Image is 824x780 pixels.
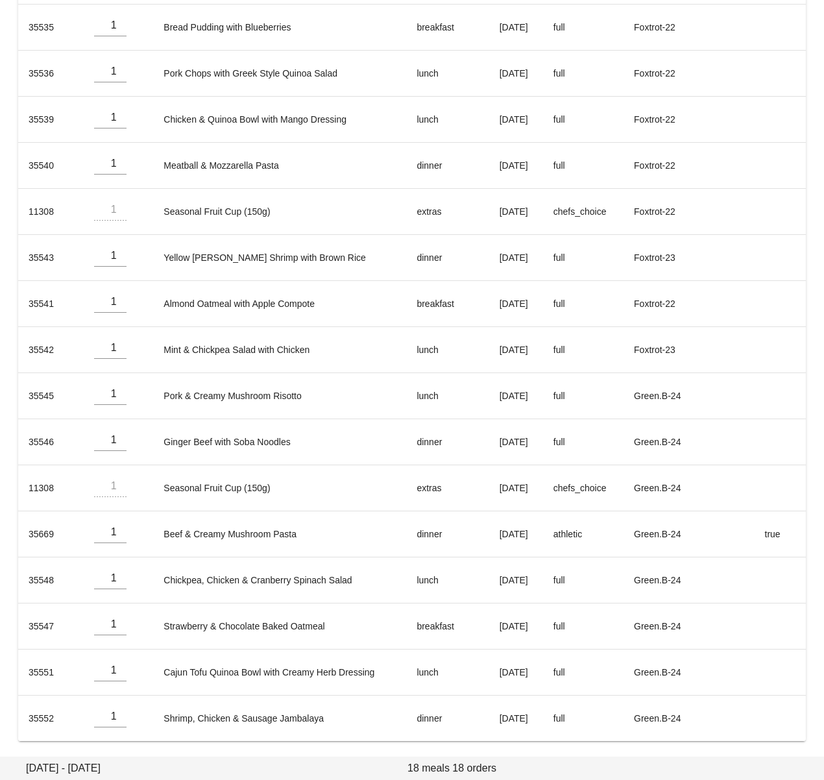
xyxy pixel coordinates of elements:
[18,143,84,189] td: 35540
[18,557,84,603] td: 35548
[543,511,624,557] td: athletic
[18,465,84,511] td: 11308
[624,281,697,327] td: Foxtrot-22
[624,419,697,465] td: Green.B-24
[755,511,806,557] td: true
[543,235,624,281] td: full
[543,650,624,696] td: full
[489,373,543,419] td: [DATE]
[489,327,543,373] td: [DATE]
[543,557,624,603] td: full
[624,465,697,511] td: Green.B-24
[489,189,543,235] td: [DATE]
[543,465,624,511] td: chefs_choice
[18,373,84,419] td: 35545
[624,235,697,281] td: Foxtrot-23
[18,696,84,741] td: 35552
[153,419,406,465] td: Ginger Beef with Soba Noodles
[406,511,489,557] td: dinner
[153,97,406,143] td: Chicken & Quinoa Bowl with Mango Dressing
[543,373,624,419] td: full
[153,650,406,696] td: Cajun Tofu Quinoa Bowl with Creamy Herb Dressing
[153,189,406,235] td: Seasonal Fruit Cup (150g)
[406,557,489,603] td: lunch
[489,281,543,327] td: [DATE]
[18,235,84,281] td: 35543
[406,696,489,741] td: dinner
[624,557,697,603] td: Green.B-24
[153,51,406,97] td: Pork Chops with Greek Style Quinoa Salad
[489,5,543,51] td: [DATE]
[543,696,624,741] td: full
[153,143,406,189] td: Meatball & Mozzarella Pasta
[489,511,543,557] td: [DATE]
[406,281,489,327] td: breakfast
[18,97,84,143] td: 35539
[489,696,543,741] td: [DATE]
[624,189,697,235] td: Foxtrot-22
[624,696,697,741] td: Green.B-24
[489,235,543,281] td: [DATE]
[624,97,697,143] td: Foxtrot-22
[624,603,697,650] td: Green.B-24
[406,189,489,235] td: extras
[543,5,624,51] td: full
[153,696,406,741] td: Shrimp, Chicken & Sausage Jambalaya
[489,51,543,97] td: [DATE]
[406,650,489,696] td: lunch
[543,281,624,327] td: full
[153,327,406,373] td: Mint & Chickpea Salad with Chicken
[18,5,84,51] td: 35535
[624,650,697,696] td: Green.B-24
[489,650,543,696] td: [DATE]
[406,465,489,511] td: extras
[624,373,697,419] td: Green.B-24
[153,5,406,51] td: Bread Pudding with Blueberries
[18,189,84,235] td: 11308
[406,419,489,465] td: dinner
[153,603,406,650] td: Strawberry & Chocolate Baked Oatmeal
[624,327,697,373] td: Foxtrot-23
[406,51,489,97] td: lunch
[489,603,543,650] td: [DATE]
[18,603,84,650] td: 35547
[543,189,624,235] td: chefs_choice
[543,327,624,373] td: full
[153,511,406,557] td: Beef & Creamy Mushroom Pasta
[153,235,406,281] td: Yellow [PERSON_NAME] Shrimp with Brown Rice
[153,373,406,419] td: Pork & Creamy Mushroom Risotto
[489,97,543,143] td: [DATE]
[406,235,489,281] td: dinner
[624,143,697,189] td: Foxtrot-22
[543,51,624,97] td: full
[153,465,406,511] td: Seasonal Fruit Cup (150g)
[18,511,84,557] td: 35669
[406,143,489,189] td: dinner
[153,281,406,327] td: Almond Oatmeal with Apple Compote
[18,51,84,97] td: 35536
[153,557,406,603] td: Chickpea, Chicken & Cranberry Spinach Salad
[543,143,624,189] td: full
[18,281,84,327] td: 35541
[406,603,489,650] td: breakfast
[18,650,84,696] td: 35551
[406,97,489,143] td: lunch
[18,419,84,465] td: 35546
[489,557,543,603] td: [DATE]
[624,511,697,557] td: Green.B-24
[543,97,624,143] td: full
[489,465,543,511] td: [DATE]
[406,327,489,373] td: lunch
[489,143,543,189] td: [DATE]
[406,373,489,419] td: lunch
[624,51,697,97] td: Foxtrot-22
[624,5,697,51] td: Foxtrot-22
[18,327,84,373] td: 35542
[489,419,543,465] td: [DATE]
[406,5,489,51] td: breakfast
[543,419,624,465] td: full
[543,603,624,650] td: full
